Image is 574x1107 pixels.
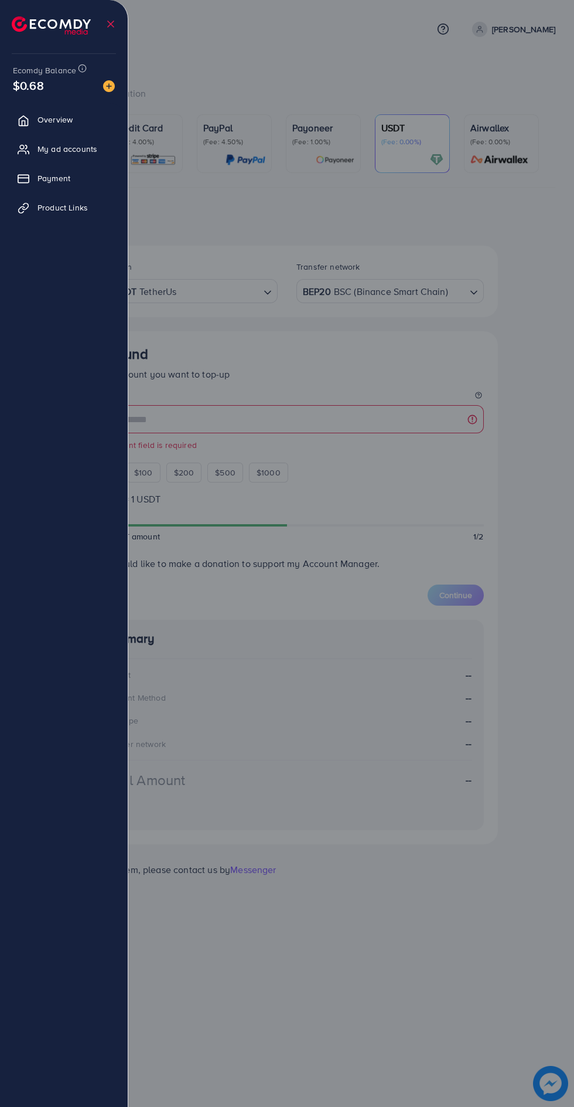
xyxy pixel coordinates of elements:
span: Ecomdy Balance [13,64,76,76]
span: $0.68 [13,77,44,94]
a: Product Links [9,196,119,219]
img: image [103,80,115,92]
img: logo [12,16,91,35]
a: Overview [9,108,119,131]
a: My ad accounts [9,137,119,161]
span: Overview [37,114,73,125]
span: Product Links [37,202,88,213]
span: Payment [37,172,70,184]
a: Payment [9,167,119,190]
span: My ad accounts [37,143,97,155]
